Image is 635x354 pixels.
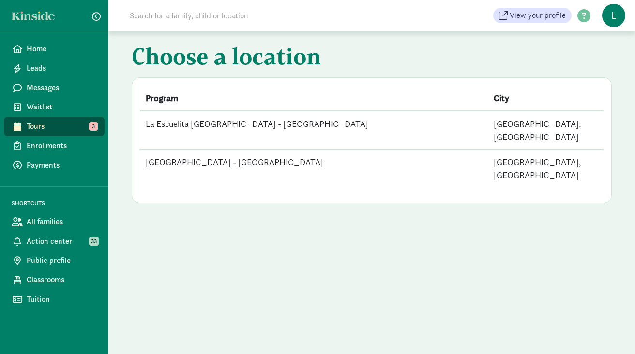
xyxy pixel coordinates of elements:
[27,101,97,113] span: Waitlist
[89,237,99,246] span: 33
[27,159,97,171] span: Payments
[27,235,97,247] span: Action center
[493,8,572,23] a: View your profile
[488,111,604,150] td: [GEOGRAPHIC_DATA], [GEOGRAPHIC_DATA]
[4,270,105,290] a: Classrooms
[488,86,604,111] th: City
[4,290,105,309] a: Tuition
[132,43,612,74] h1: Choose a location
[510,10,566,21] span: View your profile
[140,111,488,150] td: La Escuelita [GEOGRAPHIC_DATA] - [GEOGRAPHIC_DATA]
[4,212,105,231] a: All families
[4,117,105,136] a: Tours 3
[4,97,105,117] a: Waitlist
[602,4,625,27] span: L
[140,86,488,111] th: Program
[587,308,635,354] iframe: Chat Widget
[27,293,97,305] span: Tuition
[4,39,105,59] a: Home
[27,255,97,266] span: Public profile
[27,43,97,55] span: Home
[27,274,97,286] span: Classrooms
[4,155,105,175] a: Payments
[27,216,97,228] span: All families
[4,136,105,155] a: Enrollments
[27,82,97,93] span: Messages
[4,59,105,78] a: Leads
[27,62,97,74] span: Leads
[89,122,98,131] span: 3
[4,251,105,270] a: Public profile
[27,140,97,152] span: Enrollments
[27,121,97,132] span: Tours
[4,78,105,97] a: Messages
[124,6,395,25] input: Search for a family, child or location
[488,150,604,188] td: [GEOGRAPHIC_DATA], [GEOGRAPHIC_DATA]
[4,231,105,251] a: Action center 33
[140,150,488,188] td: [GEOGRAPHIC_DATA] - [GEOGRAPHIC_DATA]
